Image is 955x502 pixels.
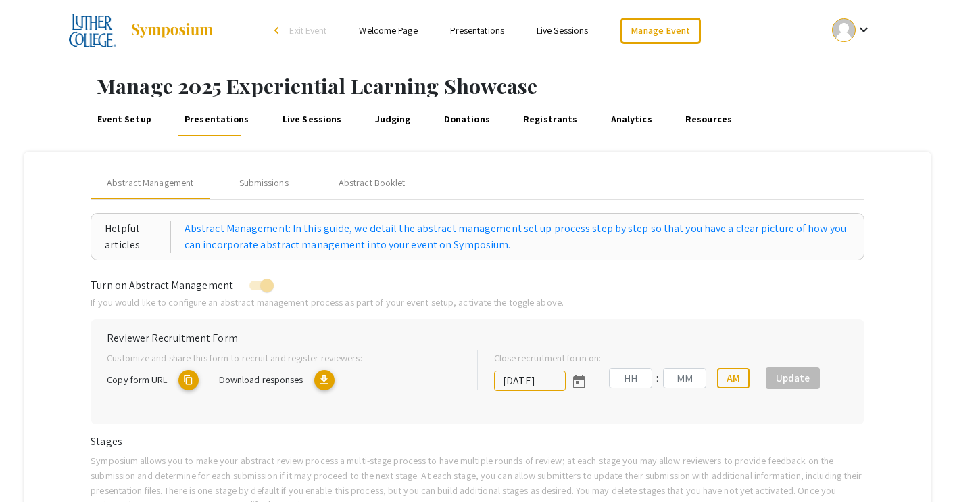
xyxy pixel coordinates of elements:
span: Exit Event [289,24,326,37]
a: 2025 Experiential Learning Showcase [69,14,215,47]
input: Hours [609,368,652,388]
a: Abstract Management: In this guide, we detail the abstract management set up process step by step... [185,221,850,253]
a: Analytics [608,104,654,136]
h6: Reviewer Recruitment Form [107,332,848,344]
p: If you would like to configure an abstract management process as part of your event setup, activa... [91,295,864,310]
button: AM [717,368,750,388]
a: Resources [683,104,735,136]
span: Download responses [219,373,303,386]
input: Minutes [663,368,706,388]
a: Donations [441,104,492,136]
div: Submissions [239,176,289,190]
h6: Stages [91,435,864,448]
a: Live Sessions [537,24,588,37]
a: Manage Event [620,18,700,44]
span: Abstract Management [107,176,193,190]
button: Open calendar [566,367,593,394]
span: Copy form URL [107,373,167,386]
button: Update [766,367,820,389]
a: Presentations [450,24,504,37]
a: Welcome Page [359,24,417,37]
div: Abstract Booklet [339,176,406,190]
p: Customize and share this form to recruit and register reviewers: [107,350,455,365]
span: Turn on Abstract Management [91,278,233,292]
div: Helpful articles [105,221,171,253]
img: Symposium by ForagerOne [130,22,214,39]
mat-icon: Export responses [314,370,335,390]
a: Judging [372,104,413,136]
mat-icon: copy URL [178,370,199,390]
iframe: Chat [10,441,57,492]
a: Event Setup [95,104,153,136]
button: Expand account dropdown [818,15,886,45]
a: Presentations [182,104,251,136]
div: : [652,370,663,386]
label: Close recruitment form on: [494,350,602,365]
div: arrow_back_ios [274,26,283,35]
a: Live Sessions [280,104,343,136]
img: 2025 Experiential Learning Showcase [69,14,117,47]
h1: Manage 2025 Experiential Learning Showcase [97,74,955,98]
mat-icon: Expand account dropdown [856,22,872,38]
a: Registrants [521,104,580,136]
